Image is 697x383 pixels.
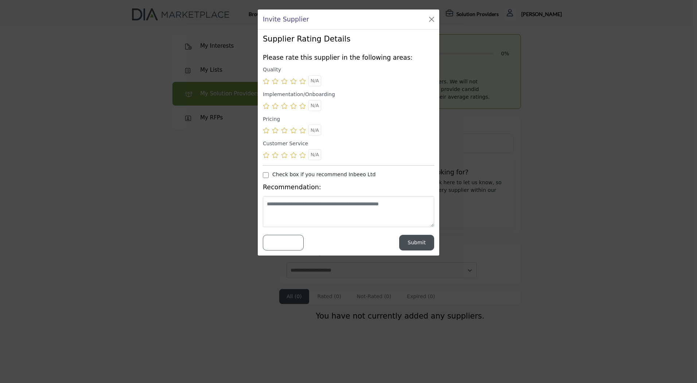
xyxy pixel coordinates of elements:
[263,91,434,98] h6: Implementation/Onboarding
[263,67,434,73] h6: Quality
[263,183,434,191] h5: Recommendation:
[263,116,434,122] h6: Pricing
[311,127,319,133] span: N/A
[272,171,375,178] label: Check box if you recommend Inbeeo Ltd
[263,141,434,147] h6: Customer Service
[263,54,434,62] h5: Please rate this supplier in the following areas:
[263,235,304,250] button: Back
[263,15,309,24] h1: Invite Supplier
[311,103,319,108] span: N/A
[399,235,434,250] button: Submit
[263,35,350,44] h4: Supplier Rating Details
[311,78,319,83] span: N/A
[427,14,437,24] button: Close
[311,152,319,157] span: N/A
